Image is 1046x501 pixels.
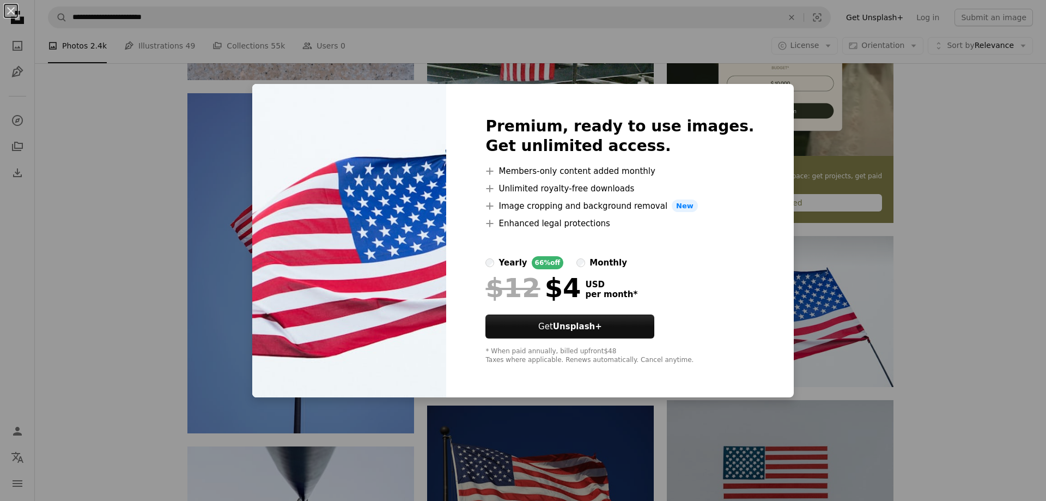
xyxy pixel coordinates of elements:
li: Enhanced legal protections [485,217,754,230]
div: yearly [498,256,527,269]
div: * When paid annually, billed upfront $48 Taxes where applicable. Renews automatically. Cancel any... [485,347,754,365]
strong: Unsplash+ [553,322,602,331]
span: $12 [485,274,540,302]
li: Image cropping and background removal [485,200,754,213]
input: yearly66%off [485,258,494,267]
button: GetUnsplash+ [485,315,654,339]
div: 66% off [532,256,564,269]
span: USD [585,280,637,289]
h2: Premium, ready to use images. Get unlimited access. [485,117,754,156]
span: New [672,200,698,213]
img: premium_photo-1674585274927-04ad6fdf5416 [252,84,446,398]
li: Unlimited royalty-free downloads [485,182,754,195]
div: $4 [485,274,581,302]
span: per month * [585,289,637,299]
div: monthly [589,256,627,269]
input: monthly [576,258,585,267]
li: Members-only content added monthly [485,165,754,178]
